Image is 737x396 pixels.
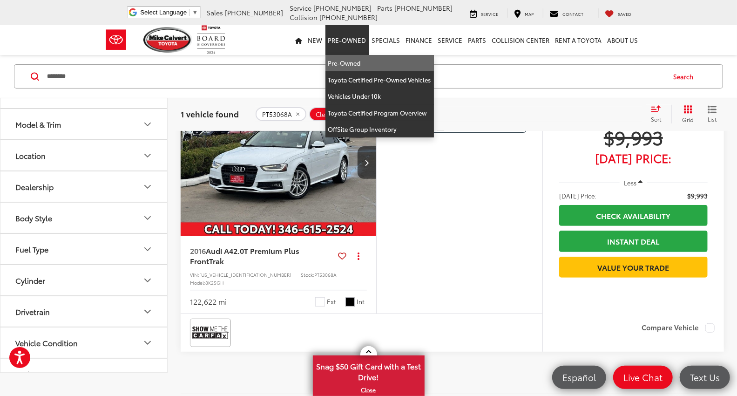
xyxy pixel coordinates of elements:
[180,89,377,236] div: 2016 Audi A4 2.0T Premium Plus FrontTrak 0
[358,252,359,259] span: dropdown dots
[325,25,369,55] a: Pre-Owned
[309,107,346,121] button: Clear All
[0,203,168,233] button: Body StyleBody Style
[15,276,45,285] div: Cylinder
[0,328,168,358] button: Vehicle ConditionVehicle Condition
[15,338,78,347] div: Vehicle Condition
[189,9,189,16] span: ​
[685,371,724,383] span: Text Us
[624,178,636,187] span: Less
[558,371,601,383] span: Español
[651,115,661,123] span: Sort
[192,9,198,16] span: ▼
[15,245,48,253] div: Fuel Type
[708,115,717,123] span: List
[190,245,299,266] span: 2.0T Premium Plus FrontTrak
[525,11,534,17] span: Map
[290,13,318,22] span: Collision
[325,88,434,105] a: Vehicles Under 10k
[327,297,338,306] span: Ext.
[15,151,46,160] div: Location
[0,296,168,327] button: DrivetrainDrivetrain
[314,356,424,385] span: Snag $50 Gift Card with a Test Drive!
[369,25,403,55] a: Specials
[489,25,553,55] a: Collision Center
[46,65,664,88] form: Search by Make, Model, or Keyword
[301,271,314,278] span: Stock:
[701,105,724,123] button: List View
[463,8,506,18] a: Service
[358,146,376,179] button: Next image
[0,140,168,171] button: LocationLocation
[642,323,715,333] label: Compare Vehicle
[15,120,61,129] div: Model & Trim
[325,105,434,122] a: Toyota Certified Program Overview
[262,110,292,118] span: PT53068A
[559,257,708,278] a: Value Your Trade
[142,181,153,192] div: Dealership
[315,297,325,307] span: Glacier White
[320,13,378,22] span: [PHONE_NUMBER]
[314,271,337,278] span: PT53068A
[403,25,435,55] a: Finance
[314,3,372,13] span: [PHONE_NUMBER]
[190,271,199,278] span: VIN:
[142,119,153,130] div: Model & Trim
[199,271,291,278] span: [US_VEHICLE_IDENTIFICATION_NUMBER]
[378,3,393,13] span: Parts
[140,9,198,16] a: Select Language​
[559,231,708,252] a: Instant Deal
[316,110,340,118] span: Clear All
[552,366,606,389] a: Español
[618,11,632,17] span: Saved
[207,8,223,17] span: Sales
[559,191,596,200] span: [DATE] Price:
[140,9,187,16] span: Select Language
[619,371,667,383] span: Live Chat
[142,244,153,255] div: Fuel Type
[142,150,153,161] div: Location
[190,279,205,286] span: Model:
[325,72,434,89] a: Toyota Certified Pre-Owned Vehicles
[0,359,168,389] button: Body TypeBody Type
[142,369,153,380] div: Body Type
[687,191,708,200] span: $9,993
[0,265,168,295] button: CylinderCylinder
[15,369,51,378] div: Body Type
[99,25,134,55] img: Toyota
[357,297,367,306] span: Int.
[559,205,708,226] a: Check Availability
[15,213,52,222] div: Body Style
[192,321,229,345] img: View CARFAX report
[15,307,50,316] div: Drivetrain
[225,8,284,17] span: [PHONE_NUMBER]
[180,89,377,237] img: 2016 Audi A4 2.0T Premium Plus FrontTrak
[293,25,305,55] a: Home
[180,89,377,236] a: 2016 Audi A4 2.0T Premium Plus FrontTrak2016 Audi A4 2.0T Premium Plus FrontTrak2016 Audi A4 2.0T...
[290,3,312,13] span: Service
[142,275,153,286] div: Cylinder
[507,8,541,18] a: Map
[190,246,335,266] a: 2016Audi A42.0T Premium Plus FrontTrak
[190,296,227,307] div: 122,622 mi
[613,366,673,389] a: Live Chat
[435,25,466,55] a: Service
[0,234,168,264] button: Fuel TypeFuel Type
[466,25,489,55] a: Parts
[351,247,367,264] button: Actions
[256,107,306,121] button: remove PT53068A
[181,108,239,119] span: 1 vehicle found
[142,306,153,317] div: Drivetrain
[682,116,694,123] span: Grid
[481,11,499,17] span: Service
[325,55,434,72] a: Pre-Owned
[205,279,224,286] span: 8K25GH
[142,337,153,348] div: Vehicle Condition
[563,11,584,17] span: Contact
[620,174,648,191] button: Less
[543,8,591,18] a: Contact
[190,245,206,256] span: 2016
[0,171,168,202] button: DealershipDealership
[15,182,54,191] div: Dealership
[143,27,193,53] img: Mike Calvert Toyota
